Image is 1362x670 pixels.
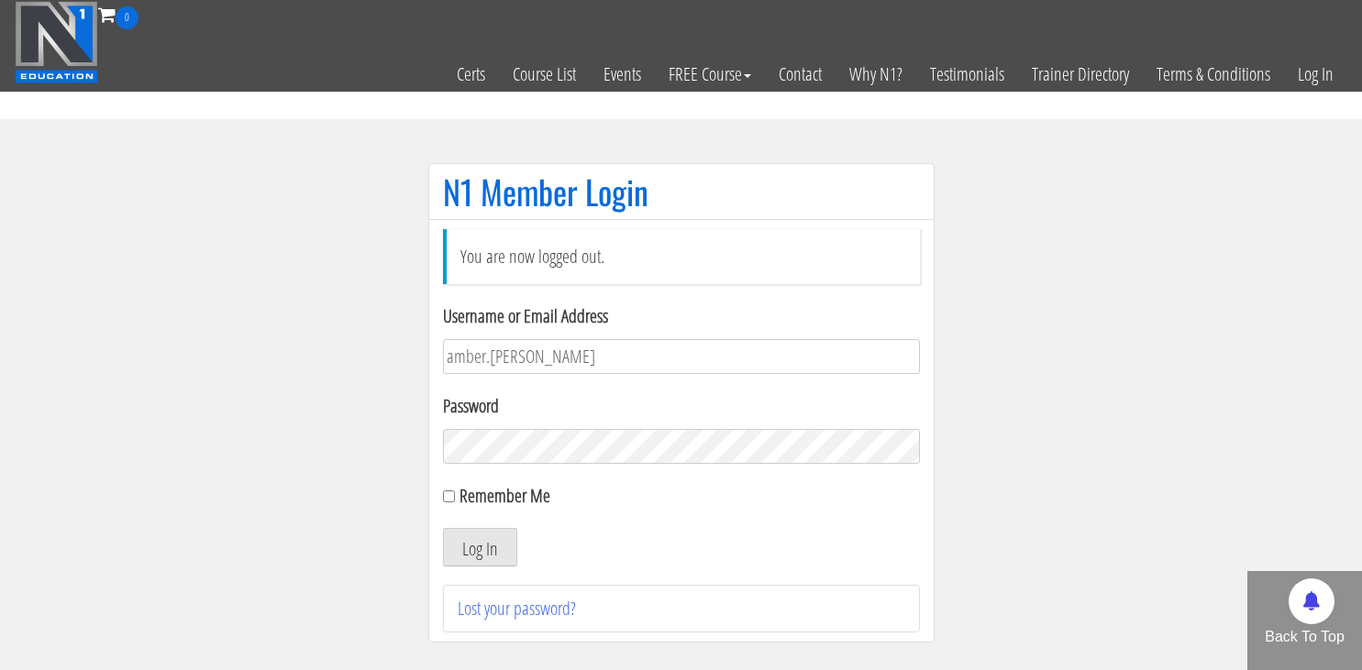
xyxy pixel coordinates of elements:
a: Terms & Conditions [1143,29,1284,119]
a: Testimonials [916,29,1018,119]
li: You are now logged out. [443,229,920,284]
span: 0 [116,6,138,29]
button: Log In [443,528,517,566]
p: Back To Top [1247,626,1362,648]
a: FREE Course [655,29,765,119]
a: Trainer Directory [1018,29,1143,119]
a: Log In [1284,29,1347,119]
a: Lost your password? [458,596,576,621]
a: Contact [765,29,836,119]
label: Password [443,392,920,420]
a: Why N1? [836,29,916,119]
label: Remember Me [460,483,550,508]
a: 0 [98,2,138,27]
a: Events [590,29,655,119]
label: Username or Email Address [443,302,920,330]
img: n1-education [15,1,98,83]
a: Course List [499,29,590,119]
a: Certs [443,29,499,119]
h1: N1 Member Login [443,173,920,210]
